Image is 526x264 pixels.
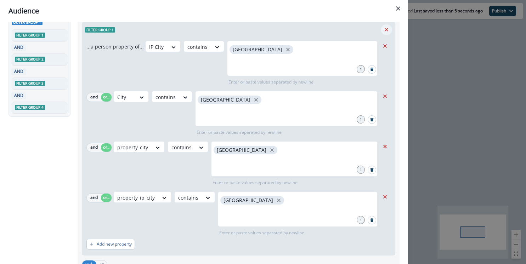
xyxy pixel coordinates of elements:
button: close [284,46,292,53]
p: ...a person property of... [86,43,144,50]
span: Outer group 1 [12,20,43,25]
div: 1 [357,216,365,224]
button: Search [368,216,376,224]
button: and [87,143,101,152]
button: Remove [379,91,391,102]
button: and [87,194,101,202]
div: 1 [357,115,365,124]
button: and [87,93,101,102]
button: Search [368,166,376,174]
p: Enter or paste values separated by newline [211,179,299,186]
button: close [275,197,282,204]
p: [GEOGRAPHIC_DATA] [224,197,273,203]
div: 1 [357,166,365,174]
button: or.. [101,143,112,152]
p: Enter or paste values separated by newline [218,230,306,236]
div: 1 [357,65,365,73]
span: Filter group 1 [15,33,45,38]
button: close [268,147,276,154]
span: Filter group 4 [15,105,45,110]
span: Filter group 2 [15,57,45,62]
button: Remove [379,191,391,202]
button: Add new property [86,239,135,249]
button: Remove [379,141,391,152]
p: Enter or paste values separated by newline [195,129,283,136]
span: Filter group 3 [15,81,45,86]
p: AND [13,68,24,75]
p: Enter or paste values separated by newline [227,79,315,85]
p: [GEOGRAPHIC_DATA] [201,97,250,103]
p: [GEOGRAPHIC_DATA] [217,147,266,153]
button: or.. [101,194,112,202]
button: or.. [101,93,112,102]
button: Search [368,115,376,124]
button: Remove [381,24,392,35]
p: [GEOGRAPHIC_DATA] [233,47,282,53]
span: Filter group 1 [85,27,115,33]
button: Remove [379,41,391,51]
button: Close [392,3,404,14]
p: AND [13,92,24,99]
p: Add new property [97,242,132,247]
button: Search [368,65,376,74]
p: AND [13,44,24,51]
div: Audience [9,6,400,16]
button: close [253,96,260,103]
